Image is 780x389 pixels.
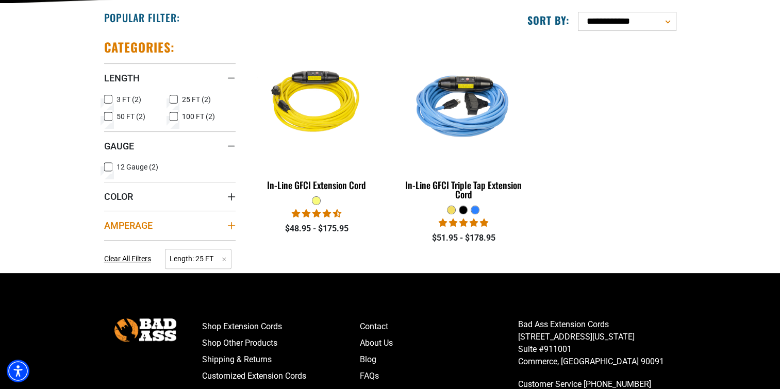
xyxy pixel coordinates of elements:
span: Color [104,191,133,202]
summary: Color [104,182,236,211]
div: Accessibility Menu [7,360,29,382]
span: Amperage [104,219,153,231]
span: 50 FT (2) [117,113,145,120]
span: 25 FT (2) [182,96,211,103]
span: Clear All Filters [104,255,151,263]
summary: Length [104,63,236,92]
p: Bad Ass Extension Cords [STREET_ADDRESS][US_STATE] Suite #911001 Commerce, [GEOGRAPHIC_DATA] 90091 [518,318,676,368]
a: About Us [360,335,518,351]
summary: Gauge [104,131,236,160]
a: Light Blue In-Line GFCI Triple Tap Extension Cord [397,39,529,205]
a: Shipping & Returns [202,351,360,368]
span: Length [104,72,140,84]
label: Sort by: [527,13,570,27]
a: Length: 25 FT [165,253,231,263]
div: $48.95 - $175.95 [251,223,383,235]
span: Length: 25 FT [165,249,231,269]
a: Blog [360,351,518,368]
a: Customized Extension Cords [202,368,360,384]
h2: Popular Filter: [104,11,180,24]
span: 12 Gauge (2) [117,163,158,171]
summary: Amperage [104,211,236,240]
a: FAQs [360,368,518,384]
div: $51.95 - $178.95 [397,232,529,244]
div: In-Line GFCI Extension Cord [251,180,383,190]
span: 3 FT (2) [117,96,141,103]
h2: Categories: [104,39,175,55]
a: Contact [360,318,518,335]
img: Bad Ass Extension Cords [114,318,176,342]
img: Yellow [252,44,381,163]
div: In-Line GFCI Triple Tap Extension Cord [397,180,529,199]
span: 100 FT (2) [182,113,215,120]
a: Clear All Filters [104,253,155,264]
span: 5.00 stars [439,218,488,228]
a: Yellow In-Line GFCI Extension Cord [251,39,383,196]
img: Light Blue [399,44,528,163]
span: 4.62 stars [292,209,341,218]
a: Shop Other Products [202,335,360,351]
span: Gauge [104,140,134,152]
a: Shop Extension Cords [202,318,360,335]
